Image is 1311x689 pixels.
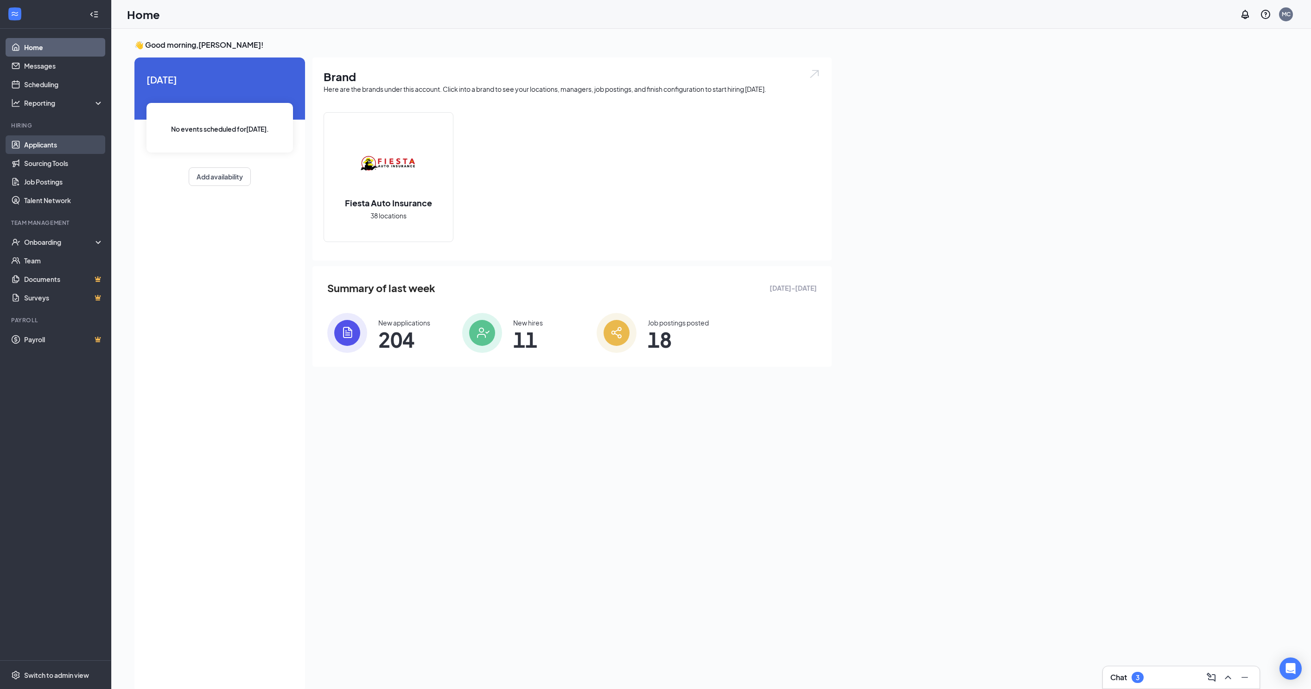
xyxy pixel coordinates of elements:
[1110,672,1127,683] h3: Chat
[370,211,407,221] span: 38 locations
[513,318,543,327] div: New hires
[134,40,832,50] h3: 👋 Good morning, [PERSON_NAME] !
[378,318,430,327] div: New applications
[1279,657,1302,680] div: Open Intercom Messenger
[11,98,20,108] svg: Analysis
[1237,670,1252,685] button: Minimize
[324,84,821,94] div: Here are the brands under this account. Click into a brand to see your locations, managers, job p...
[1239,672,1250,683] svg: Minimize
[24,154,103,172] a: Sourcing Tools
[327,280,435,296] span: Summary of last week
[648,331,709,348] span: 18
[462,313,502,353] img: icon
[10,9,19,19] svg: WorkstreamLogo
[11,670,20,680] svg: Settings
[24,251,103,270] a: Team
[1206,672,1217,683] svg: ComposeMessage
[11,121,102,129] div: Hiring
[1136,674,1139,682] div: 3
[597,313,636,353] img: icon
[24,670,89,680] div: Switch to admin view
[146,72,293,87] span: [DATE]
[324,69,821,84] h1: Brand
[1240,9,1251,20] svg: Notifications
[24,75,103,94] a: Scheduling
[1282,10,1291,18] div: MC
[24,191,103,210] a: Talent Network
[189,167,251,186] button: Add availability
[513,331,543,348] span: 11
[336,197,441,209] h2: Fiesta Auto Insurance
[1204,670,1219,685] button: ComposeMessage
[1221,670,1235,685] button: ChevronUp
[89,10,99,19] svg: Collapse
[378,331,430,348] span: 204
[24,270,103,288] a: DocumentsCrown
[11,219,102,227] div: Team Management
[24,98,104,108] div: Reporting
[327,313,367,353] img: icon
[359,134,418,193] img: Fiesta Auto Insurance
[24,237,95,247] div: Onboarding
[11,237,20,247] svg: UserCheck
[24,172,103,191] a: Job Postings
[1260,9,1271,20] svg: QuestionInfo
[24,135,103,154] a: Applicants
[24,38,103,57] a: Home
[171,124,269,134] span: No events scheduled for [DATE] .
[1222,672,1234,683] svg: ChevronUp
[24,288,103,307] a: SurveysCrown
[648,318,709,327] div: Job postings posted
[11,316,102,324] div: Payroll
[127,6,160,22] h1: Home
[808,69,821,79] img: open.6027fd2a22e1237b5b06.svg
[770,283,817,293] span: [DATE] - [DATE]
[24,57,103,75] a: Messages
[24,330,103,349] a: PayrollCrown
